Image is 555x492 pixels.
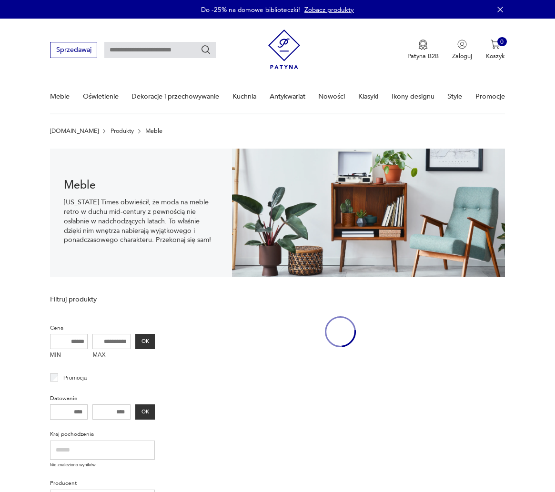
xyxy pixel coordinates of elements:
a: Zobacz produkty [304,5,354,14]
p: Koszyk [486,52,505,60]
p: Filtruj produkty [50,295,155,304]
p: Do -25% na domowe biblioteczki! [201,5,300,14]
div: oval-loading [325,291,356,373]
a: Promocje [475,80,505,113]
img: Meble [232,149,505,277]
p: Kraj pochodzenia [50,430,155,439]
button: 0Koszyk [486,40,505,60]
a: Kuchnia [232,80,256,113]
label: MIN [50,349,88,362]
h1: Meble [64,181,219,191]
img: Patyna - sklep z meblami i dekoracjami vintage [268,26,300,72]
a: Produkty [111,128,134,134]
a: Dekoracje i przechowywanie [131,80,219,113]
a: Antykwariat [270,80,305,113]
label: MAX [92,349,131,362]
div: 0 [497,37,507,47]
p: Meble [145,128,162,134]
button: OK [135,404,155,420]
p: Datowanie [50,394,155,403]
p: Cena [50,323,155,333]
p: Nie znaleziono wyników [50,462,155,469]
a: Sprzedawaj [50,48,97,53]
p: Promocja [63,373,87,382]
p: Producent [50,479,155,488]
button: OK [135,334,155,349]
a: Style [447,80,462,113]
a: [DOMAIN_NAME] [50,128,99,134]
a: Klasyki [358,80,378,113]
button: Szukaj [201,45,211,55]
button: Zaloguj [452,40,472,60]
img: Ikonka użytkownika [457,40,467,49]
img: Ikona medalu [418,40,428,50]
a: Meble [50,80,70,113]
p: [US_STATE] Times obwieścił, że moda na meble retro w duchu mid-century z pewnością nie osłabnie w... [64,198,219,245]
a: Ikona medaluPatyna B2B [407,40,439,60]
img: Ikona koszyka [491,40,500,49]
button: Patyna B2B [407,40,439,60]
button: Sprzedawaj [50,42,97,58]
a: Nowości [318,80,345,113]
p: Patyna B2B [407,52,439,60]
p: Zaloguj [452,52,472,60]
a: Ikony designu [392,80,434,113]
a: Oświetlenie [83,80,119,113]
